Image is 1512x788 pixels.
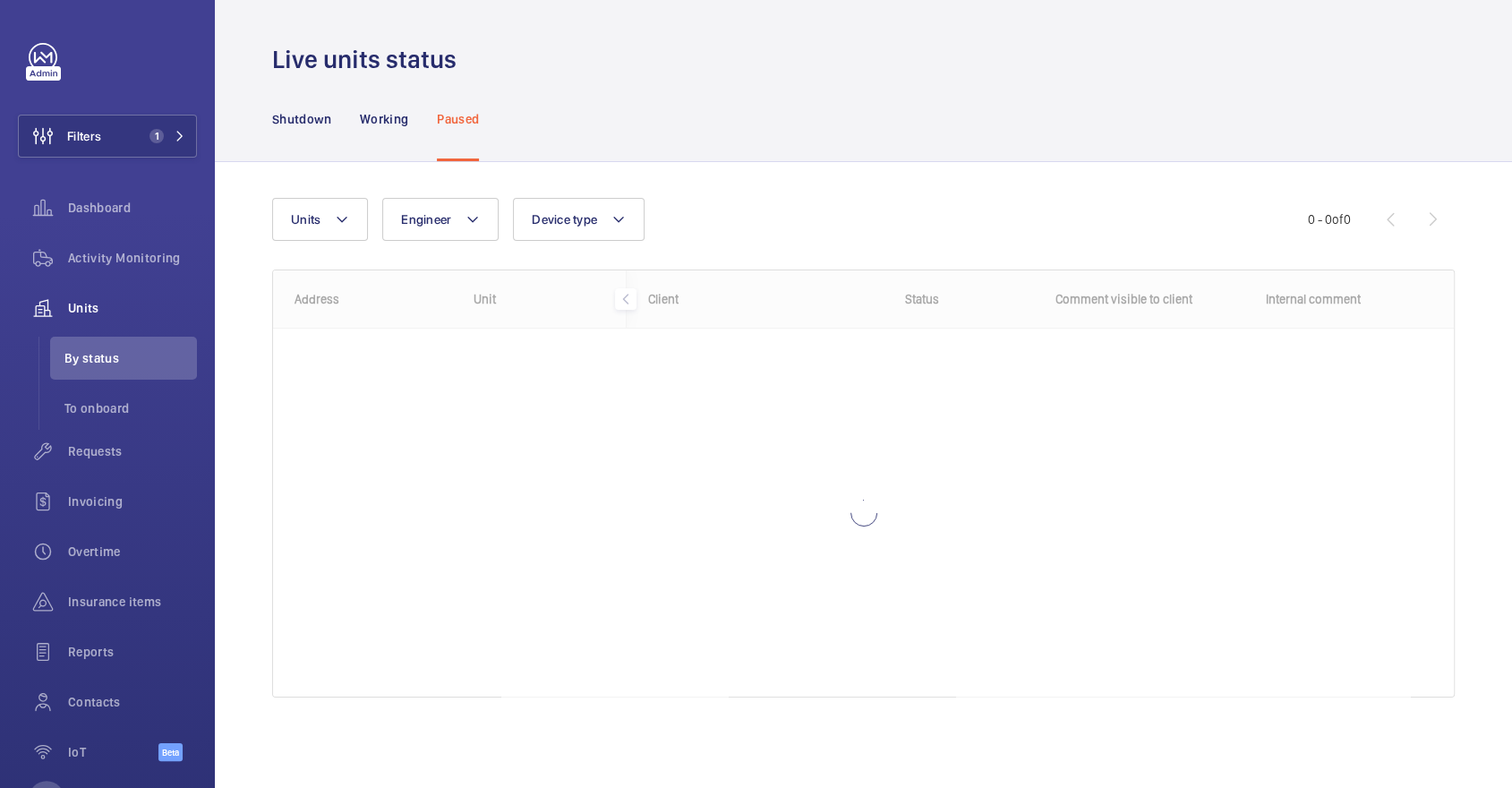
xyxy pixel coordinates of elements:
[1308,213,1351,226] span: 0 - 0 0
[68,743,158,761] span: IoT
[382,198,499,241] button: Engineer
[64,349,197,367] span: By status
[1332,212,1344,227] span: of
[68,643,197,661] span: Reports
[149,129,164,143] span: 1
[64,399,197,417] span: To onboard
[67,127,101,145] span: Filters
[68,299,197,317] span: Units
[401,212,451,227] span: Engineer
[437,110,479,128] p: Paused
[513,198,645,241] button: Device type
[272,110,331,128] p: Shutdown
[68,199,197,217] span: Dashboard
[18,115,197,158] button: Filters1
[68,492,197,510] span: Invoicing
[272,43,467,76] h1: Live units status
[272,198,368,241] button: Units
[360,110,408,128] p: Working
[68,593,197,611] span: Insurance items
[291,212,320,227] span: Units
[158,743,183,761] span: Beta
[68,693,197,711] span: Contacts
[532,212,597,227] span: Device type
[68,249,197,267] span: Activity Monitoring
[68,442,197,460] span: Requests
[68,543,197,561] span: Overtime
